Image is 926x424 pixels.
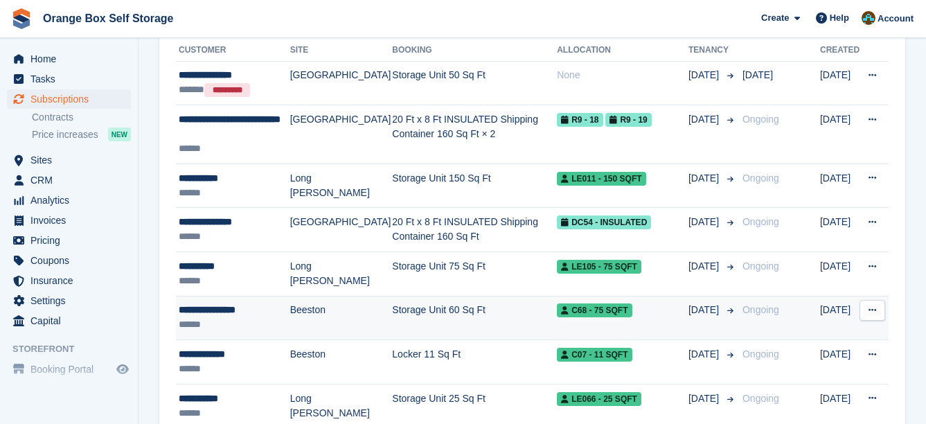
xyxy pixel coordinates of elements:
th: Booking [392,39,557,62]
span: LE011 - 150 SQFT [557,172,645,186]
td: [DATE] [820,340,860,385]
a: menu [7,49,131,69]
span: Ongoing [742,304,779,315]
a: menu [7,211,131,230]
a: menu [7,251,131,270]
a: Contracts [32,111,131,124]
th: Created [820,39,860,62]
td: [DATE] [820,208,860,252]
span: Analytics [30,191,114,210]
span: Ongoing [742,348,779,360]
a: menu [7,360,131,379]
span: Settings [30,291,114,310]
td: Long [PERSON_NAME] [290,164,393,208]
td: Storage Unit 75 Sq Ft [392,252,557,297]
td: Beeston [290,340,393,385]
span: Capital [30,311,114,330]
span: Booking Portal [30,360,114,379]
span: Invoices [30,211,114,230]
span: DC54 - INSULATED [557,215,651,229]
div: None [557,68,688,82]
td: Storage Unit 150 Sq Ft [392,164,557,208]
span: Sites [30,150,114,170]
td: Locker 11 Sq Ft [392,340,557,385]
span: Coupons [30,251,114,270]
a: menu [7,69,131,89]
span: Home [30,49,114,69]
a: Orange Box Self Storage [37,7,179,30]
a: menu [7,191,131,210]
span: [DATE] [688,259,722,274]
span: Pricing [30,231,114,250]
td: 20 Ft x 8 Ft INSULATED Shipping Container 160 Sq Ft [392,208,557,252]
th: Tenancy [688,39,737,62]
span: C07 - 11 SQFT [557,348,632,362]
span: [DATE] [688,347,722,362]
span: [DATE] [688,171,722,186]
a: Price increases NEW [32,127,131,142]
div: NEW [108,127,131,141]
span: LE105 - 75 SQFT [557,260,641,274]
a: Preview store [114,361,131,378]
span: [DATE] [688,215,722,229]
td: [GEOGRAPHIC_DATA] [290,208,393,252]
span: LE066 - 25 SQFT [557,392,641,406]
span: Ongoing [742,260,779,272]
td: [DATE] [820,164,860,208]
span: Tasks [30,69,114,89]
td: [GEOGRAPHIC_DATA] [290,61,393,105]
span: Storefront [12,342,138,356]
span: Ongoing [742,173,779,184]
th: Customer [176,39,290,62]
span: Price increases [32,128,98,141]
td: Storage Unit 60 Sq Ft [392,296,557,340]
span: C68 - 75 SQFT [557,303,632,317]
span: R9 - 18 [557,113,603,127]
span: Help [830,11,849,25]
a: menu [7,291,131,310]
td: [DATE] [820,105,860,164]
th: Allocation [557,39,688,62]
span: [DATE] [742,69,773,80]
img: stora-icon-8386f47178a22dfd0bd8f6a31ec36ba5ce8667c1dd55bd0f319d3a0aa187defe.svg [11,8,32,29]
span: Insurance [30,271,114,290]
span: [DATE] [688,391,722,406]
td: Long [PERSON_NAME] [290,252,393,297]
span: [DATE] [688,68,722,82]
span: Account [878,12,914,26]
td: [GEOGRAPHIC_DATA] [290,105,393,164]
a: menu [7,271,131,290]
td: Storage Unit 50 Sq Ft [392,61,557,105]
th: Site [290,39,393,62]
span: [DATE] [688,303,722,317]
span: Subscriptions [30,89,114,109]
span: [DATE] [688,112,722,127]
a: menu [7,311,131,330]
td: 20 Ft x 8 Ft INSULATED Shipping Container 160 Sq Ft × 2 [392,105,557,164]
span: R9 - 19 [605,113,651,127]
a: menu [7,170,131,190]
span: Ongoing [742,114,779,125]
td: [DATE] [820,252,860,297]
a: menu [7,150,131,170]
span: CRM [30,170,114,190]
span: Ongoing [742,393,779,404]
a: menu [7,89,131,109]
td: [DATE] [820,61,860,105]
td: [DATE] [820,296,860,340]
td: Beeston [290,296,393,340]
a: menu [7,231,131,250]
span: Ongoing [742,216,779,227]
span: Create [761,11,789,25]
img: Mike [862,11,875,25]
